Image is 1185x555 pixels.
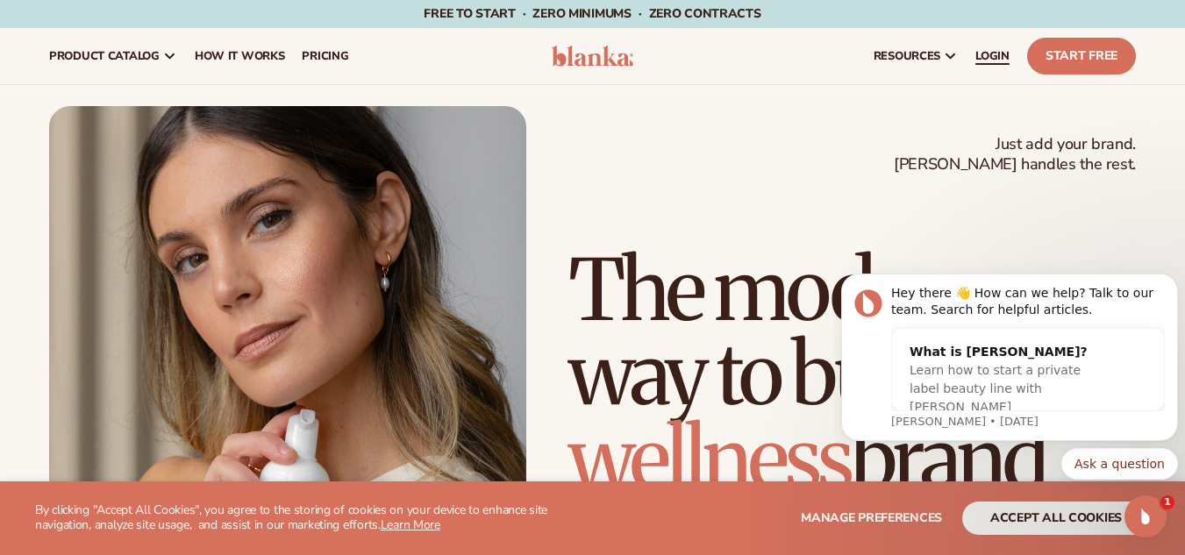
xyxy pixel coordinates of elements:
a: LOGIN [967,28,1018,84]
span: 1 [1160,495,1174,509]
img: logo [552,46,634,67]
a: Start Free [1027,38,1136,75]
h1: The modern way to build a brand [568,248,1136,501]
span: How It Works [195,49,285,63]
button: accept all cookies [962,502,1150,535]
span: Manage preferences [801,509,942,526]
span: wellness [568,406,851,511]
a: How It Works [186,28,294,84]
a: Learn More [381,516,440,533]
span: Free to start · ZERO minimums · ZERO contracts [424,5,760,22]
a: product catalog [40,28,186,84]
span: pricing [302,49,348,63]
span: Just add your brand. [PERSON_NAME] handles the rest. [894,134,1136,175]
button: Manage preferences [801,502,942,535]
iframe: Intercom notifications message [834,258,1185,490]
a: resources [865,28,967,84]
iframe: Intercom live chat [1124,495,1167,537]
span: product catalog [49,49,160,63]
span: LOGIN [975,49,1010,63]
span: resources [874,49,940,63]
p: By clicking "Accept All Cookies", you agree to the storing of cookies on your device to enhance s... [35,503,585,533]
a: pricing [293,28,357,84]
